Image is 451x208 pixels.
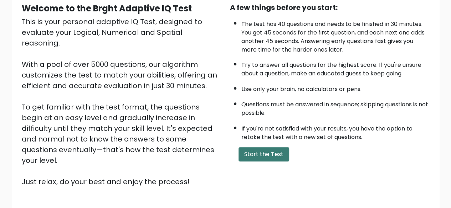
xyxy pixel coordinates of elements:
div: This is your personal adaptive IQ Test, designed to evaluate your Logical, Numerical and Spatial ... [22,16,221,187]
li: If you're not satisfied with your results, you have the option to retake the test with a new set ... [241,121,430,142]
li: Use only your brain, no calculators or pens. [241,81,430,94]
li: The test has 40 questions and needs to be finished in 30 minutes. You get 45 seconds for the firs... [241,16,430,54]
b: Welcome to the Brght Adaptive IQ Test [22,2,192,14]
li: Try to answer all questions for the highest score. If you're unsure about a question, make an edu... [241,57,430,78]
div: A few things before you start: [230,2,430,13]
li: Questions must be answered in sequence; skipping questions is not possible. [241,97,430,117]
button: Start the Test [239,147,289,161]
